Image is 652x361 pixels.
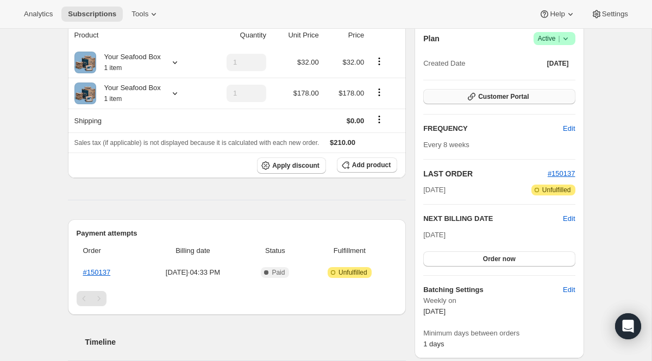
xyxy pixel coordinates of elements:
span: $178.00 [338,89,364,97]
h2: Payment attempts [77,228,398,239]
button: Order now [423,251,575,267]
a: #150137 [83,268,111,276]
span: [DATE] · 04:33 PM [143,267,242,278]
small: 1 item [104,64,122,72]
h2: LAST ORDER [423,168,548,179]
span: Add product [352,161,391,169]
span: $0.00 [347,117,365,125]
h2: FREQUENCY [423,123,563,134]
span: [DATE] [423,185,446,195]
span: Minimum days between orders [423,328,575,339]
span: Created Date [423,58,465,69]
img: product img [74,83,96,104]
span: | [558,34,560,43]
button: Apply discount [257,157,326,174]
div: Your Seafood Box [96,52,161,73]
span: [DATE] [423,231,446,239]
button: Settings [585,7,635,22]
span: Order now [483,255,516,263]
button: Edit [563,213,575,224]
button: Help [532,7,582,22]
small: 1 item [104,95,122,103]
span: Status [248,245,302,256]
button: Analytics [17,7,59,22]
h2: NEXT BILLING DATE [423,213,563,224]
span: $32.00 [297,58,319,66]
th: Unit Price [269,23,322,47]
h6: Batching Settings [423,284,563,295]
span: 1 days [423,340,444,348]
h2: Timeline [85,337,406,347]
button: Subscriptions [61,7,123,22]
button: Tools [125,7,166,22]
th: Price [322,23,368,47]
nav: Pagination [77,291,398,306]
span: $32.00 [343,58,365,66]
span: Sales tax (if applicable) is not displayed because it is calculated with each new order. [74,139,319,147]
th: Order [77,239,141,263]
span: Billing date [143,245,242,256]
div: Your Seafood Box [96,83,161,104]
span: $178.00 [293,89,319,97]
button: Edit [556,120,581,137]
button: Edit [556,281,581,299]
span: Subscriptions [68,10,116,18]
span: Customer Portal [478,92,529,101]
span: Tools [131,10,148,18]
img: product img [74,52,96,73]
span: Help [550,10,565,18]
button: Add product [337,157,397,173]
button: #150137 [548,168,575,179]
button: Shipping actions [371,113,388,125]
span: Apply discount [272,161,319,170]
span: Fulfillment [308,245,391,256]
span: Active [538,33,571,44]
span: Edit [563,284,575,295]
button: Customer Portal [423,89,575,104]
span: Paid [272,268,285,277]
h2: Plan [423,33,440,44]
button: Product actions [371,55,388,67]
span: [DATE] [547,59,569,68]
button: [DATE] [541,56,575,71]
span: Analytics [24,10,53,18]
span: Unfulfilled [542,186,571,194]
th: Quantity [204,23,269,47]
span: Edit [563,123,575,134]
button: Product actions [371,86,388,98]
th: Product [68,23,204,47]
span: Every 8 weeks [423,141,469,149]
a: #150137 [548,169,575,178]
div: Open Intercom Messenger [615,313,641,339]
span: Weekly on [423,295,575,306]
span: Unfulfilled [338,268,367,277]
span: Settings [602,10,628,18]
span: [DATE] [423,307,446,315]
span: $210.00 [330,138,355,147]
th: Shipping [68,109,204,132]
